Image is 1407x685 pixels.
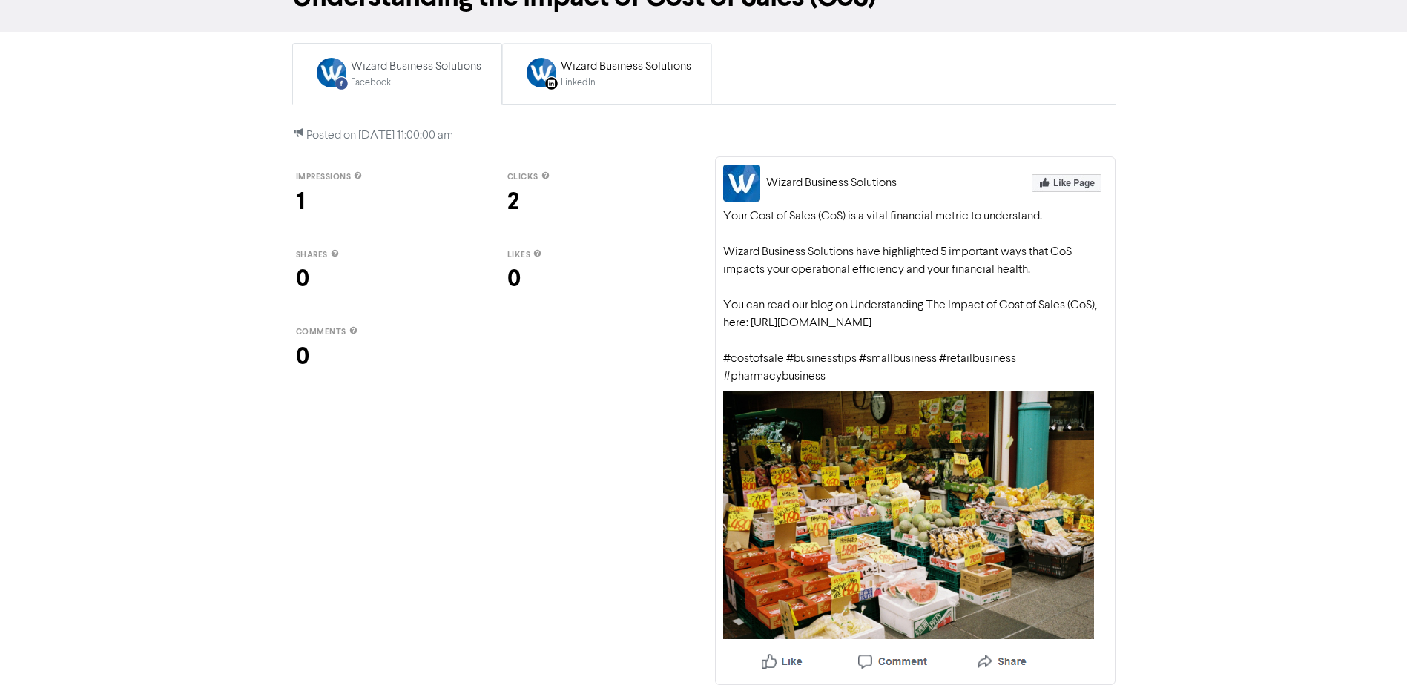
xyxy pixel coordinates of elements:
img: Wizard Business Solutions [723,165,760,202]
span: comments [296,327,346,337]
div: 2 [507,184,689,219]
div: Wizard Business Solutions [561,58,691,76]
div: 0 [507,261,689,297]
iframe: Chat Widget [1333,614,1407,685]
span: likes [507,250,531,260]
span: clicks [507,172,538,182]
div: 0 [296,339,478,374]
div: Facebook [351,76,481,90]
p: Posted on [DATE] 11:00:00 am [292,127,1116,145]
div: Wizard Business Solutions [766,174,897,192]
img: Your Selected Media [723,391,1094,638]
img: LINKEDIN [527,58,556,87]
div: 1 [296,184,478,219]
div: Your Cost of Sales (CoS) is a vital financial metric to understand. Wizard Business Solutions hav... [723,208,1107,385]
img: Like Page [1032,174,1101,192]
div: LinkedIn [561,76,691,90]
span: shares [296,250,328,260]
div: 0 [296,261,478,297]
span: impressions [296,172,352,182]
img: FACEBOOK_POST [317,58,346,87]
img: Like, Comment, Share [723,645,1058,677]
div: Wizard Business Solutions [351,58,481,76]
